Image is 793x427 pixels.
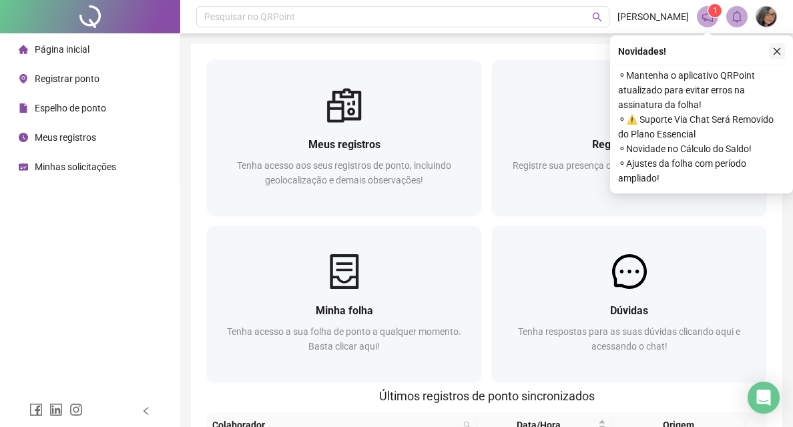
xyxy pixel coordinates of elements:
[513,160,746,185] span: Registre sua presença com rapidez e segurança clicando aqui!
[772,47,782,56] span: close
[618,44,666,59] span: Novidades !
[142,406,151,416] span: left
[708,4,722,17] sup: 1
[35,161,116,172] span: Minhas solicitações
[316,304,373,317] span: Minha folha
[610,304,648,317] span: Dúvidas
[379,389,595,403] span: Últimos registros de ponto sincronizados
[19,74,28,83] span: environment
[227,326,461,352] span: Tenha acesso a sua folha de ponto a qualquer momento. Basta clicar aqui!
[207,226,481,382] a: Minha folhaTenha acesso a sua folha de ponto a qualquer momento. Basta clicar aqui!
[756,7,776,27] img: 94153
[618,156,785,185] span: ⚬ Ajustes da folha com período ampliado!
[492,226,766,382] a: DúvidasTenha respostas para as suas dúvidas clicando aqui e acessando o chat!
[49,403,63,416] span: linkedin
[19,103,28,113] span: file
[731,11,743,23] span: bell
[69,403,83,416] span: instagram
[592,12,602,22] span: search
[35,73,99,84] span: Registrar ponto
[19,133,28,142] span: clock-circle
[618,68,785,112] span: ⚬ Mantenha o aplicativo QRPoint atualizado para evitar erros na assinatura da folha!
[19,162,28,171] span: schedule
[237,160,451,185] span: Tenha acesso aos seus registros de ponto, incluindo geolocalização e demais observações!
[35,44,89,55] span: Página inicial
[618,141,785,156] span: ⚬ Novidade no Cálculo do Saldo!
[702,11,714,23] span: notification
[492,60,766,216] a: Registrar pontoRegistre sua presença com rapidez e segurança clicando aqui!
[618,112,785,141] span: ⚬ ⚠️ Suporte Via Chat Será Removido do Plano Essencial
[617,9,689,24] span: [PERSON_NAME]
[29,403,43,416] span: facebook
[19,45,28,54] span: home
[308,138,380,151] span: Meus registros
[35,103,106,113] span: Espelho de ponto
[592,138,666,151] span: Registrar ponto
[518,326,740,352] span: Tenha respostas para as suas dúvidas clicando aqui e acessando o chat!
[713,6,718,15] span: 1
[35,132,96,143] span: Meus registros
[207,60,481,216] a: Meus registrosTenha acesso aos seus registros de ponto, incluindo geolocalização e demais observa...
[748,382,780,414] div: Open Intercom Messenger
